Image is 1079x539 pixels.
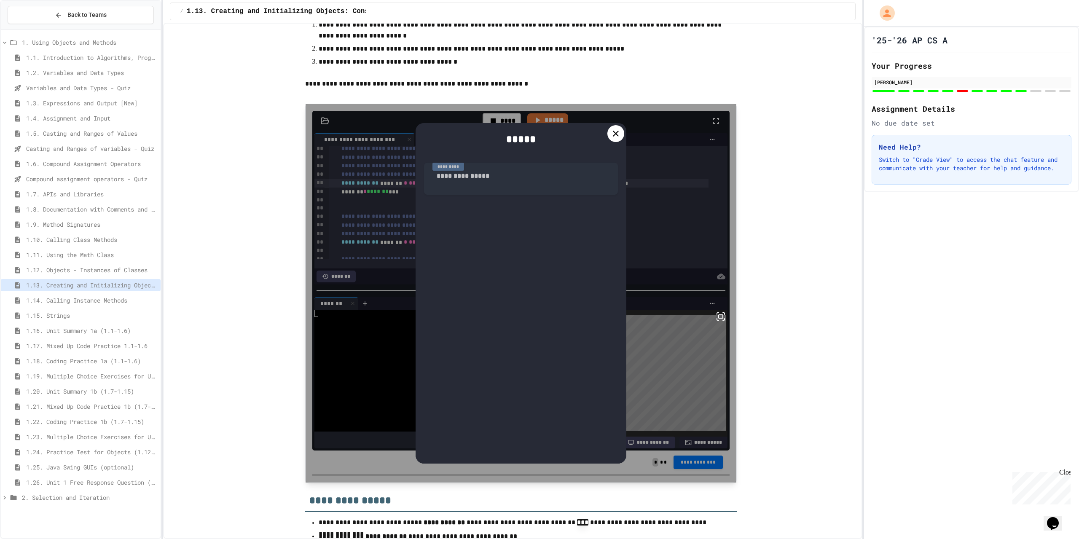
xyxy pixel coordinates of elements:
[26,114,157,123] span: 1.4. Assignment and Input
[872,103,1071,115] h2: Assignment Details
[26,99,157,107] span: 1.3. Expressions and Output [New]
[26,235,157,244] span: 1.10. Calling Class Methods
[26,281,157,290] span: 1.13. Creating and Initializing Objects: Constructors
[180,8,183,15] span: /
[26,68,157,77] span: 1.2. Variables and Data Types
[26,83,157,92] span: Variables and Data Types - Quiz
[872,34,947,46] h1: '25-'26 AP CS A
[26,144,157,153] span: Casting and Ranges of variables - Quiz
[187,6,401,16] span: 1.13. Creating and Initializing Objects: Constructors
[26,341,157,350] span: 1.17. Mixed Up Code Practice 1.1-1.6
[26,357,157,365] span: 1.18. Coding Practice 1a (1.1-1.6)
[26,463,157,472] span: 1.25. Java Swing GUIs (optional)
[3,3,58,54] div: Chat with us now!Close
[26,174,157,183] span: Compound assignment operators - Quiz
[26,190,157,198] span: 1.7. APIs and Libraries
[26,250,157,259] span: 1.11. Using the Math Class
[26,205,157,214] span: 1.8. Documentation with Comments and Preconditions
[872,60,1071,72] h2: Your Progress
[67,11,107,19] span: Back to Teams
[26,296,157,305] span: 1.14. Calling Instance Methods
[26,311,157,320] span: 1.15. Strings
[26,159,157,168] span: 1.6. Compound Assignment Operators
[874,78,1069,86] div: [PERSON_NAME]
[26,417,157,426] span: 1.22. Coding Practice 1b (1.7-1.15)
[26,432,157,441] span: 1.23. Multiple Choice Exercises for Unit 1b (1.9-1.15)
[26,387,157,396] span: 1.20. Unit Summary 1b (1.7-1.15)
[872,118,1071,128] div: No due date set
[26,478,157,487] span: 1.26. Unit 1 Free Response Question (FRQ) Practice
[26,265,157,274] span: 1.12. Objects - Instances of Classes
[26,220,157,229] span: 1.9. Method Signatures
[22,38,157,47] span: 1. Using Objects and Methods
[22,493,157,502] span: 2. Selection and Iteration
[26,372,157,381] span: 1.19. Multiple Choice Exercises for Unit 1a (1.1-1.6)
[871,3,897,23] div: My Account
[879,156,1064,172] p: Switch to "Grade View" to access the chat feature and communicate with your teacher for help and ...
[1009,469,1071,504] iframe: chat widget
[26,129,157,138] span: 1.5. Casting and Ranges of Values
[8,6,154,24] button: Back to Teams
[26,53,157,62] span: 1.1. Introduction to Algorithms, Programming, and Compilers
[1044,505,1071,531] iframe: chat widget
[26,326,157,335] span: 1.16. Unit Summary 1a (1.1-1.6)
[26,448,157,456] span: 1.24. Practice Test for Objects (1.12-1.14)
[26,402,157,411] span: 1.21. Mixed Up Code Practice 1b (1.7-1.15)
[879,142,1064,152] h3: Need Help?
